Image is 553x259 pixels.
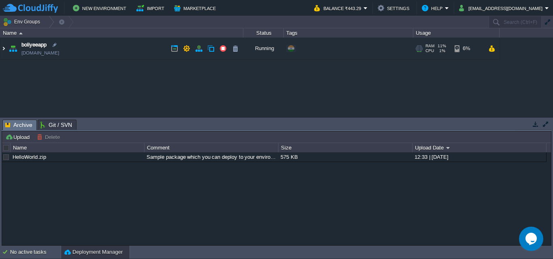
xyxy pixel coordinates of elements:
[21,49,59,57] a: [DOMAIN_NAME]
[10,246,61,259] div: No active tasks
[459,3,545,13] button: [EMAIL_ADDRESS][DOMAIN_NAME]
[284,28,413,38] div: Tags
[1,28,243,38] div: Name
[19,32,23,34] img: AMDAwAAAACH5BAEAAAAALAAAAAABAAEAAAICRAEAOw==
[244,28,283,38] div: Status
[3,3,58,13] img: CloudJiffy
[5,133,32,141] button: Upload
[413,143,546,152] div: Upload Date
[145,143,278,152] div: Comment
[21,41,47,49] a: boliyeeapp
[13,154,46,160] a: HelloWorld.zip
[519,227,545,251] iframe: chat widget
[279,143,412,152] div: Size
[136,3,167,13] button: Import
[3,16,43,27] button: Env Groups
[314,3,364,13] button: Balance ₹443.29
[413,152,546,162] div: 12:33 | [DATE]
[73,3,129,13] button: New Environment
[414,28,499,38] div: Usage
[422,3,445,13] button: Help
[5,120,32,130] span: Archive
[40,120,72,130] span: Git / SVN
[279,152,412,162] div: 575 KB
[425,48,434,53] span: CPU
[145,152,278,162] div: Sample package which you can deploy to your environment. Feel free to delete and upload a package...
[438,44,446,48] span: 11%
[174,3,218,13] button: Marketplace
[425,44,434,48] span: RAM
[11,143,144,152] div: Name
[243,38,284,59] div: Running
[7,38,19,59] img: AMDAwAAAACH5BAEAAAAALAAAAAABAAEAAAICRAEAOw==
[64,248,123,256] button: Deployment Manager
[437,48,445,53] span: 1%
[378,3,412,13] button: Settings
[37,133,62,141] button: Delete
[455,38,481,59] div: 6%
[0,38,7,59] img: AMDAwAAAACH5BAEAAAAALAAAAAABAAEAAAICRAEAOw==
